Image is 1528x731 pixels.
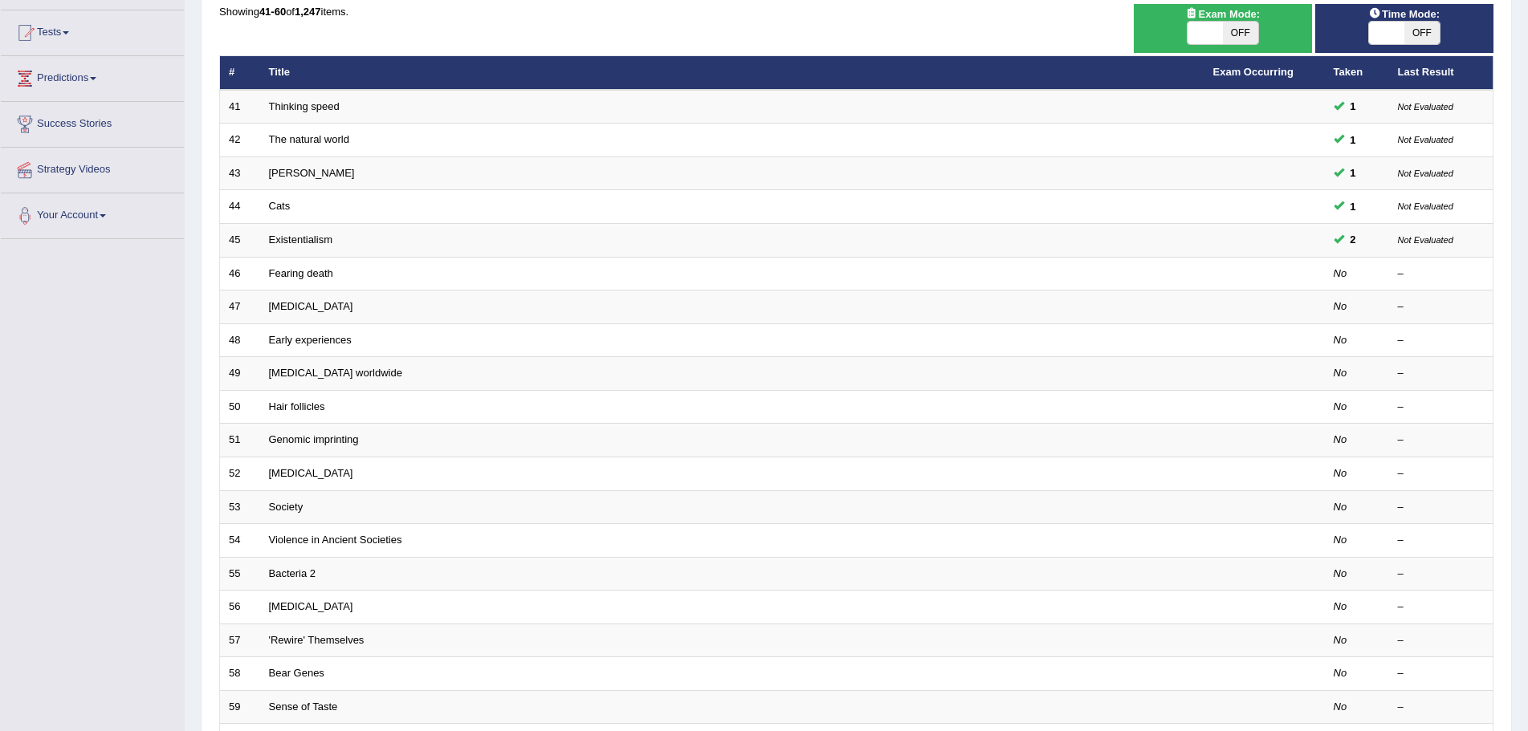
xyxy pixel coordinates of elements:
[220,557,260,591] td: 55
[220,591,260,624] td: 56
[295,6,321,18] b: 1,247
[220,90,260,124] td: 41
[1334,600,1347,612] em: No
[1334,501,1347,513] em: No
[1,102,184,142] a: Success Stories
[1334,267,1347,279] em: No
[1398,266,1485,282] div: –
[269,667,324,679] a: Bear Genes
[269,367,402,379] a: [MEDICAL_DATA] worldwide
[1398,533,1485,548] div: –
[1334,701,1347,713] em: No
[269,534,402,546] a: Violence in Ancient Societies
[269,133,349,145] a: The natural world
[269,334,352,346] a: Early experiences
[1398,201,1453,211] small: Not Evaluated
[260,56,1204,90] th: Title
[1334,367,1347,379] em: No
[269,167,355,179] a: [PERSON_NAME]
[1398,567,1485,582] div: –
[220,657,260,691] td: 58
[220,390,260,424] td: 50
[220,224,260,258] td: 45
[269,701,338,713] a: Sense of Taste
[1398,599,1485,615] div: –
[1398,633,1485,648] div: –
[1344,198,1363,215] span: You can still take this question
[1344,164,1363,181] span: You can still take this question
[1344,98,1363,115] span: You can still take this question
[220,357,260,391] td: 49
[1398,366,1485,381] div: –
[1223,22,1258,44] span: OFF
[1398,666,1485,681] div: –
[1398,333,1485,348] div: –
[220,524,260,558] td: 54
[269,200,291,212] a: Cats
[1134,4,1312,53] div: Show exams occurring in exams
[1398,135,1453,144] small: Not Evaluated
[220,323,260,357] td: 48
[1334,567,1347,579] em: No
[1398,466,1485,481] div: –
[1334,534,1347,546] em: No
[220,623,260,657] td: 57
[1398,299,1485,315] div: –
[220,424,260,457] td: 51
[1344,132,1363,148] span: You can still take this question
[269,100,340,112] a: Thinking speed
[1,10,184,51] a: Tests
[220,56,260,90] th: #
[269,267,333,279] a: Fearing death
[1398,433,1485,448] div: –
[1398,400,1485,415] div: –
[269,501,304,513] a: Society
[220,190,260,224] td: 44
[220,290,260,324] td: 47
[259,6,286,18] b: 41-60
[1334,667,1347,679] em: No
[220,690,260,724] td: 59
[1334,433,1347,445] em: No
[1389,56,1493,90] th: Last Result
[269,433,359,445] a: Genomic imprinting
[1,148,184,188] a: Strategy Videos
[1,56,184,96] a: Predictions
[269,234,332,246] a: Existentialism
[1398,169,1453,178] small: Not Evaluated
[269,467,353,479] a: [MEDICAL_DATA]
[269,600,353,612] a: [MEDICAL_DATA]
[269,634,365,646] a: 'Rewire' Themselves
[1334,400,1347,412] em: No
[1334,634,1347,646] em: No
[220,124,260,157] td: 42
[1404,22,1440,44] span: OFF
[1398,235,1453,245] small: Not Evaluated
[1398,500,1485,515] div: –
[1334,334,1347,346] em: No
[1180,6,1266,22] span: Exam Mode:
[269,567,316,579] a: Bacteria 2
[1213,66,1294,78] a: Exam Occurring
[220,257,260,290] td: 46
[1344,231,1363,248] span: You can still take this question
[1398,700,1485,715] div: –
[220,156,260,190] td: 43
[1363,6,1446,22] span: Time Mode:
[1325,56,1389,90] th: Taken
[1,193,184,234] a: Your Account
[269,300,353,312] a: [MEDICAL_DATA]
[269,400,325,412] a: Hair follicles
[219,4,1493,19] div: Showing of items.
[1398,102,1453,112] small: Not Evaluated
[220,490,260,524] td: 53
[220,457,260,490] td: 52
[1334,300,1347,312] em: No
[1334,467,1347,479] em: No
